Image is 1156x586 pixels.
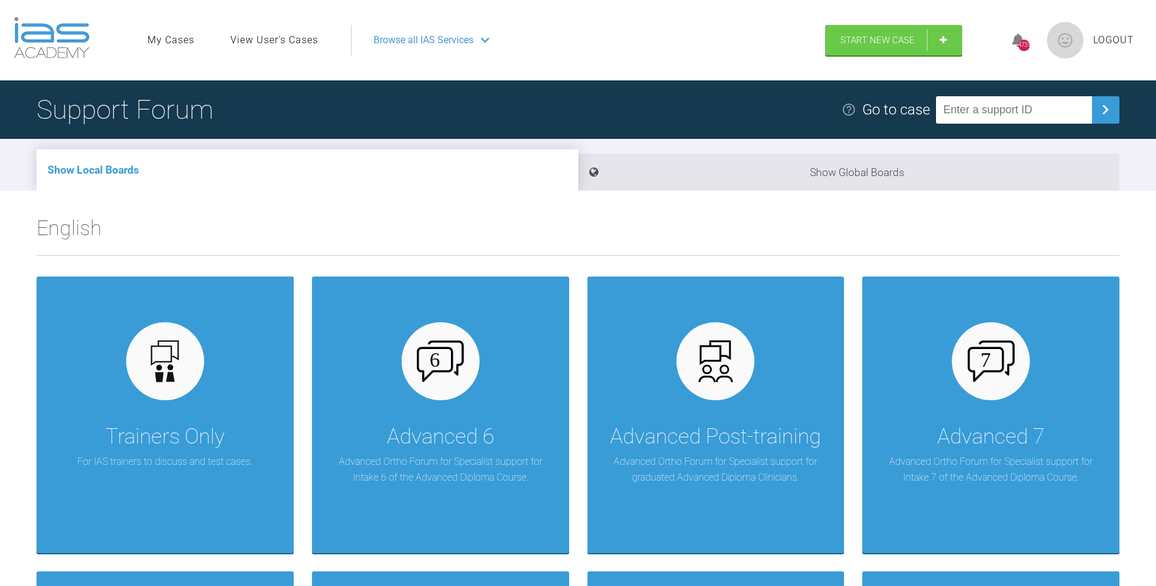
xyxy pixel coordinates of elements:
a: Logout [1093,32,1134,48]
p: Advanced Ortho Forum for Specialist support for Intake 6 of the Advanced Diploma Course. [330,454,551,485]
p: Advanced Ortho Forum for Specialist support for graduated Advanced Diploma Clinicians. [606,454,826,485]
img: advanced-7.aa0834c3.svg [968,341,1015,382]
div: Go to case [862,98,930,121]
p: For IAS trainers to discuss and test cases. [77,454,252,470]
p: Advanced Ortho Forum for Specialist support for Intake 7 of the Advanced Diploma Course. [881,454,1101,485]
span: Browse all IAS Services [374,32,473,48]
img: chevronRight.28bd32b0.svg [1096,100,1115,119]
h1: Support Forum [37,88,213,131]
a: Advanced 6Advanced Ortho Forum for Specialist support for Intake 6 of the Advanced Diploma Course. [312,277,569,553]
div: 4731 [1018,40,1030,51]
img: logo-light.3e3ef733.png [14,17,90,58]
li: Show Global Boards [578,154,1120,191]
a: Trainers OnlyFor IAS trainers to discuss and test cases. [37,277,294,553]
div: Advanced Post-training [610,420,821,454]
h2: English [37,211,1119,255]
input: Enter a support ID [936,96,1092,124]
img: advanced.73cea251.svg [692,338,739,385]
div: Advanced 6 [387,420,494,454]
a: Advanced 7Advanced Ortho Forum for Specialist support for Intake 7 of the Advanced Diploma Course. [862,277,1119,553]
a: View User's Cases [230,32,318,48]
img: help.e70b9f3d.svg [842,102,856,117]
div: Advanced 7 [937,420,1044,454]
div: Trainers Only [105,420,225,454]
a: Advanced Post-trainingAdvanced Ortho Forum for Specialist support for graduated Advanced Diploma ... [587,277,845,553]
li: Show Local Boards [37,149,578,191]
a: My Cases [147,32,194,48]
img: advanced-6.cf6970cb.svg [417,341,464,382]
img: default.3be3f38f.svg [141,338,188,385]
img: profile.png [1047,22,1083,58]
span: Start New Case [840,35,915,46]
a: Start New Case [825,25,962,55]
